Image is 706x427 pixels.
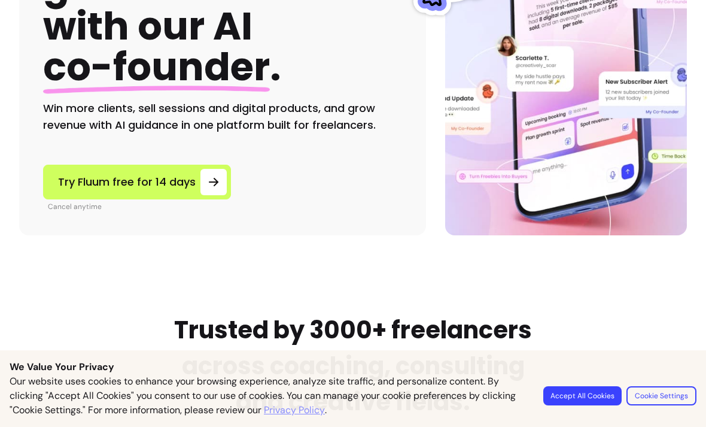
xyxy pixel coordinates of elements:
button: Cookie Settings [626,386,696,405]
button: Accept All Cookies [543,386,622,405]
p: Our website uses cookies to enhance your browsing experience, analyze site traffic, and personali... [10,374,529,417]
a: Privacy Policy [264,403,325,417]
p: Cancel anytime [48,202,231,211]
span: Try Fluum free for 14 days [58,174,196,190]
h2: Win more clients, sell sessions and digital products, and grow revenue with AI guidance in one pl... [43,100,402,134]
span: co-founder [43,40,270,93]
h2: Trusted by 3000+ freelancers across coaching, consulting and creative fields. [159,312,547,420]
p: We Value Your Privacy [10,360,696,374]
a: Try Fluum free for 14 days [43,165,231,199]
